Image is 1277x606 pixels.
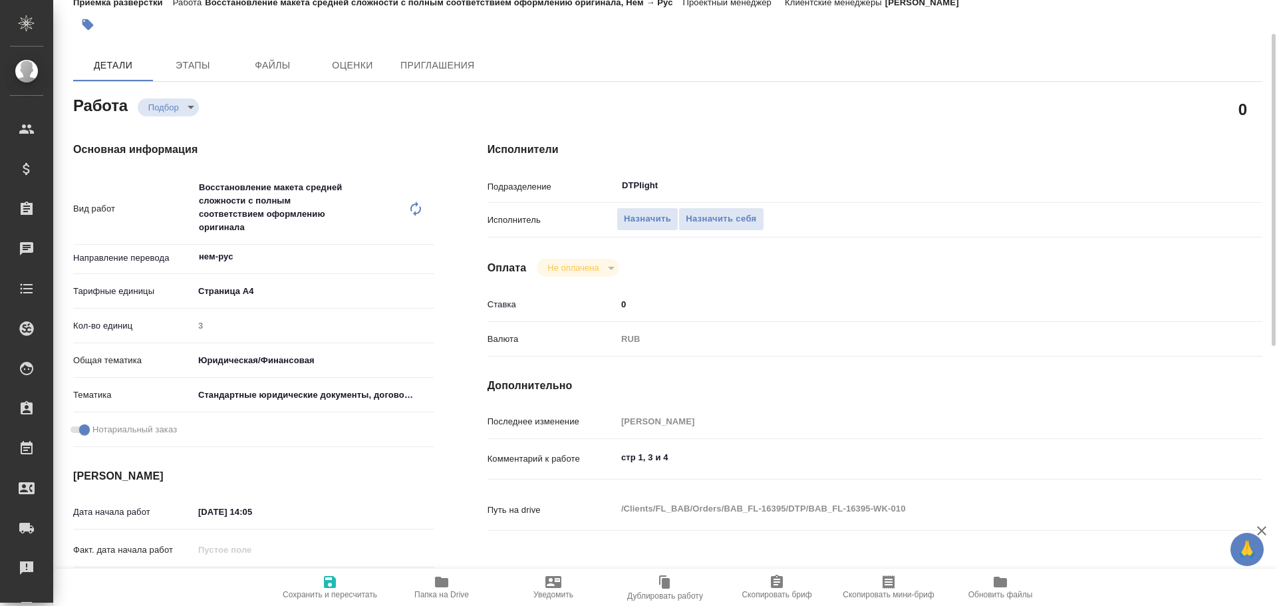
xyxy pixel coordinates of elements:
button: Назначить себя [678,208,764,231]
button: Папка на Drive [386,569,497,606]
input: Пустое поле [194,316,434,335]
h4: Дополнительно [488,378,1262,394]
p: Комментарий к работе [488,452,617,466]
button: Назначить [617,208,678,231]
div: Юридическая/Финансовая [194,349,434,372]
div: Подбор [138,98,199,116]
button: Не оплачена [543,262,603,273]
button: Сохранить и пересчитать [274,569,386,606]
h2: Работа [73,92,128,116]
div: Подбор [537,259,619,277]
textarea: /Clients/FL_BAB/Orders/BAB_FL-16395/DTP/BAB_FL-16395-WK-010 [617,498,1198,520]
p: Подразделение [488,180,617,194]
p: Кол-во единиц [73,319,194,333]
span: Оценки [321,57,384,74]
span: Назначить себя [686,212,756,227]
h4: [PERSON_NAME] [73,468,434,484]
span: Назначить [624,212,671,227]
span: Файлы [241,57,305,74]
p: Исполнитель [488,214,617,227]
p: Вид работ [73,202,194,216]
button: Скопировать мини-бриф [833,569,944,606]
h4: Основная информация [73,142,434,158]
input: ✎ Введи что-нибудь [194,502,310,522]
p: Тематика [73,388,194,402]
div: Стандартные юридические документы, договоры, уставы [194,384,434,406]
div: Страница А4 [194,280,434,303]
textarea: стр 1, 3 и 4 [617,446,1198,469]
span: Обновить файлы [968,590,1033,599]
button: 🙏 [1230,533,1264,566]
div: RUB [617,328,1198,351]
button: Скопировать бриф [721,569,833,606]
button: Дублировать работу [609,569,721,606]
span: Уведомить [533,590,573,599]
span: Скопировать бриф [742,590,811,599]
span: Скопировать мини-бриф [843,590,934,599]
p: Факт. дата начала работ [73,543,194,557]
span: Детали [81,57,145,74]
button: Open [427,255,430,258]
input: Пустое поле [194,540,310,559]
p: Ставка [488,298,617,311]
span: Этапы [161,57,225,74]
p: Последнее изменение [488,415,617,428]
button: Добавить тэг [73,10,102,39]
p: Направление перевода [73,251,194,265]
button: Обновить файлы [944,569,1056,606]
input: Пустое поле [617,412,1198,431]
p: Путь на drive [488,504,617,517]
span: 🙏 [1236,535,1258,563]
p: Валюта [488,333,617,346]
button: Open [1191,184,1193,187]
p: Тарифные единицы [73,285,194,298]
h4: Оплата [488,260,527,276]
h2: 0 [1238,98,1247,120]
span: Дублировать работу [627,591,703,601]
span: Нотариальный заказ [92,423,177,436]
button: Подбор [144,102,183,113]
span: Папка на Drive [414,590,469,599]
input: ✎ Введи что-нибудь [617,295,1198,314]
span: Приглашения [400,57,475,74]
span: Сохранить и пересчитать [283,590,377,599]
button: Уведомить [497,569,609,606]
p: Общая тематика [73,354,194,367]
h4: Исполнители [488,142,1262,158]
p: Дата начала работ [73,506,194,519]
